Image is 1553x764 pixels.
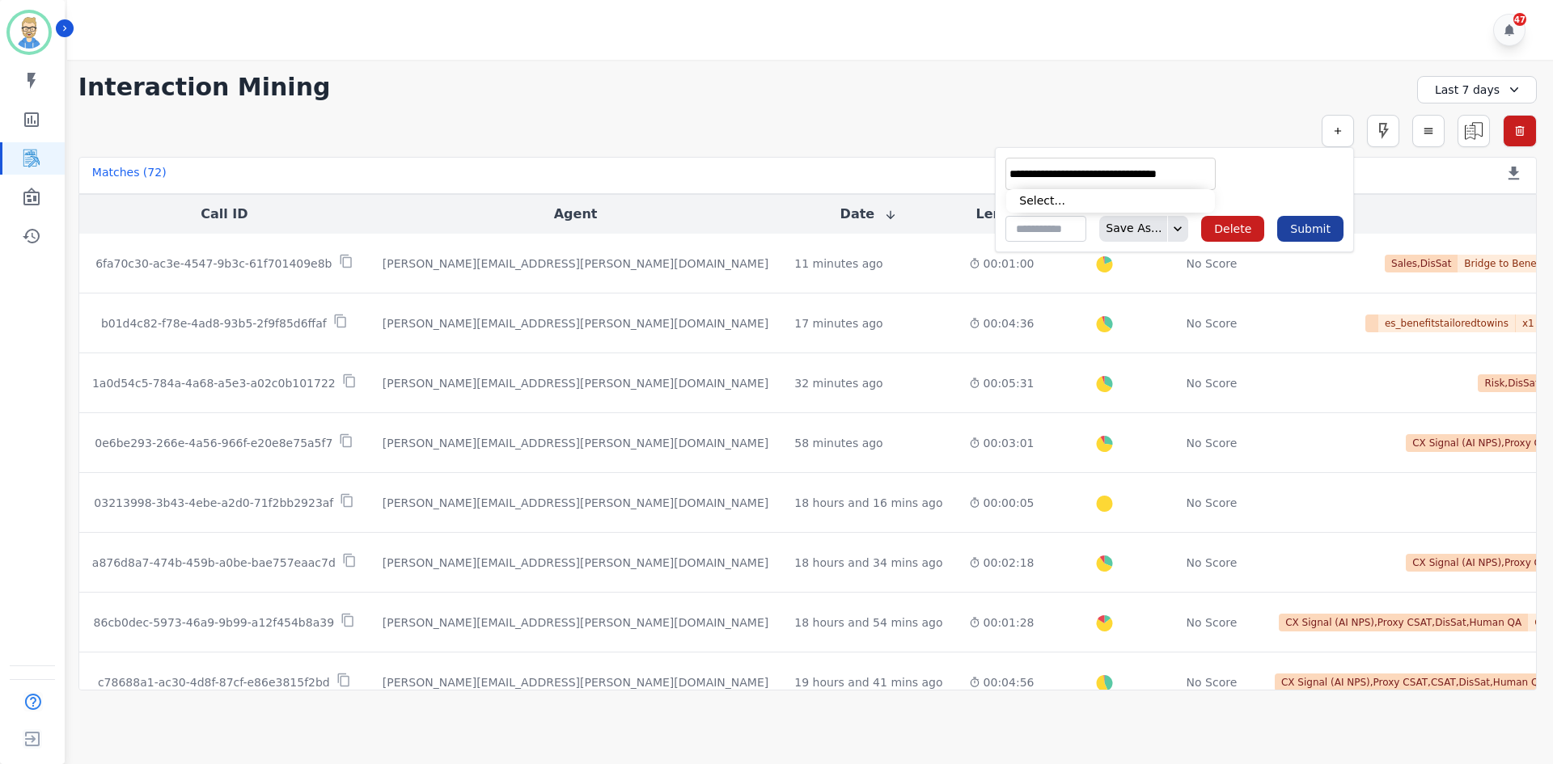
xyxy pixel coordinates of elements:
[794,315,882,331] div: 17 minutes ago
[383,375,768,391] div: [PERSON_NAME][EMAIL_ADDRESS][PERSON_NAME][DOMAIN_NAME]
[94,614,334,631] p: 86cb0dec-5973-46a9-9b99-a12f454b8a39
[969,495,1035,511] div: 00:00:05
[92,375,336,391] p: 1a0d54c5-784a-4a68-a5e3-a02c0b101722
[969,555,1035,571] div: 00:02:18
[92,555,336,571] p: a876d8a7-474b-459b-a0be-bae757eaac7d
[969,614,1035,631] div: 00:01:28
[98,674,330,690] p: c78688a1-ac30-4d8f-87cf-e86e3815f2bd
[383,495,768,511] div: [PERSON_NAME][EMAIL_ADDRESS][PERSON_NAME][DOMAIN_NAME]
[840,205,898,224] button: Date
[1279,614,1528,631] span: CX Signal (AI NPS),Proxy CSAT,DisSat,Human QA
[92,164,167,187] div: Matches ( 72 )
[1187,375,1238,391] div: No Score
[383,255,768,272] div: [PERSON_NAME][EMAIL_ADDRESS][PERSON_NAME][DOMAIN_NAME]
[969,315,1035,331] div: 00:04:36
[1201,216,1264,242] button: Delete
[1009,166,1212,183] ul: selected options
[201,205,248,224] button: Call ID
[1513,13,1526,26] div: 47
[383,555,768,571] div: [PERSON_NAME][EMAIL_ADDRESS][PERSON_NAME][DOMAIN_NAME]
[94,495,333,511] p: 03213998-3b43-4ebe-a2d0-71f2bb2923af
[1006,189,1215,213] li: Select...
[383,315,768,331] div: [PERSON_NAME][EMAIL_ADDRESS][PERSON_NAME][DOMAIN_NAME]
[1187,614,1238,631] div: No Score
[976,205,1027,224] button: Length
[101,315,327,331] p: b01d4c82-f78e-4ad8-93b5-2f9f85d6ffaf
[1417,76,1537,103] div: Last 7 days
[969,255,1035,272] div: 00:01:00
[1385,255,1458,272] span: Sales,DisSat
[794,555,942,571] div: 18 hours and 34 mins ago
[383,614,768,631] div: [PERSON_NAME][EMAIL_ADDRESS][PERSON_NAME][DOMAIN_NAME]
[1478,374,1545,392] span: Risk,DisSat
[554,205,598,224] button: Agent
[1277,216,1344,242] button: Submit
[1516,314,1541,332] span: x 1
[1187,315,1238,331] div: No Score
[794,674,942,690] div: 19 hours and 41 mins ago
[794,495,942,511] div: 18 hours and 16 mins ago
[1187,674,1238,690] div: No Score
[1187,435,1238,451] div: No Score
[95,255,332,272] p: 6fa70c30-ac3e-4547-9b3c-61f701409e8b
[1378,314,1516,332] span: es_benefitstailoredtowins
[969,435,1035,451] div: 00:03:01
[969,674,1035,690] div: 00:04:56
[794,435,882,451] div: 58 minutes ago
[1275,673,1552,691] span: CX Signal (AI NPS),Proxy CSAT,CSAT,DisSat,Human QA
[1187,255,1238,272] div: No Score
[95,435,332,451] p: 0e6be293-266e-4a56-966f-e20e8e75a5f7
[1187,555,1238,571] div: No Score
[383,674,768,690] div: [PERSON_NAME][EMAIL_ADDRESS][PERSON_NAME][DOMAIN_NAME]
[794,614,942,631] div: 18 hours and 54 mins ago
[1187,495,1238,511] div: No Score
[383,435,768,451] div: [PERSON_NAME][EMAIL_ADDRESS][PERSON_NAME][DOMAIN_NAME]
[794,375,882,391] div: 32 minutes ago
[10,13,49,52] img: Bordered avatar
[1099,216,1162,242] div: Save As...
[794,255,882,272] div: 11 minutes ago
[969,375,1035,391] div: 00:05:31
[78,73,331,102] h1: Interaction Mining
